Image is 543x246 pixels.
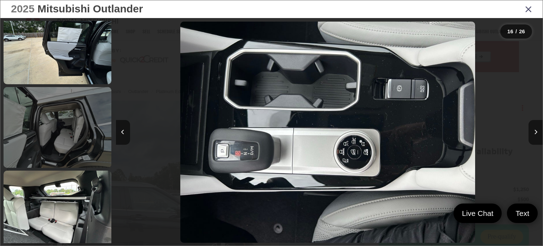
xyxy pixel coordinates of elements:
[11,3,35,15] span: 2025
[454,204,502,223] a: Live Chat
[529,120,543,145] button: Next image
[515,29,518,34] span: /
[507,204,538,223] a: Text
[519,28,525,34] span: 26
[507,28,513,34] span: 16
[2,2,112,85] img: 2025 Mitsubishi Outlander Platinum Edition
[37,3,143,15] span: Mitsubishi Outlander
[180,22,475,243] img: 2025 Mitsubishi Outlander Platinum Edition
[512,208,533,218] span: Text
[525,4,532,13] i: Close gallery
[116,120,130,145] button: Previous image
[459,208,497,218] span: Live Chat
[115,22,541,243] div: 2025 Mitsubishi Outlander Platinum Edition 15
